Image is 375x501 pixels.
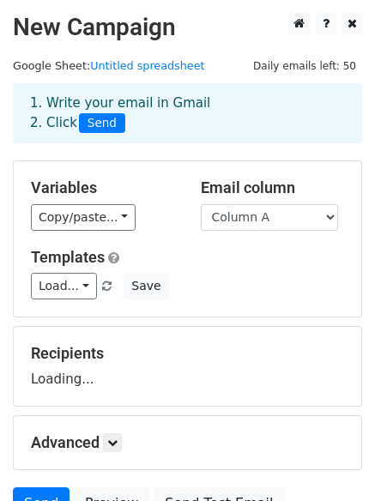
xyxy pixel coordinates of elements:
h5: Variables [31,178,175,197]
a: Copy/paste... [31,204,136,231]
a: Untitled spreadsheet [90,59,204,72]
div: Loading... [31,344,344,389]
a: Templates [31,248,105,266]
div: 1. Write your email in Gmail 2. Click [17,94,358,133]
button: Save [124,273,168,299]
h2: New Campaign [13,13,362,42]
span: Daily emails left: 50 [247,57,362,75]
a: Daily emails left: 50 [247,59,362,72]
a: Load... [31,273,97,299]
h5: Advanced [31,433,344,452]
span: Send [79,113,125,134]
h5: Recipients [31,344,344,363]
h5: Email column [201,178,345,197]
small: Google Sheet: [13,59,205,72]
